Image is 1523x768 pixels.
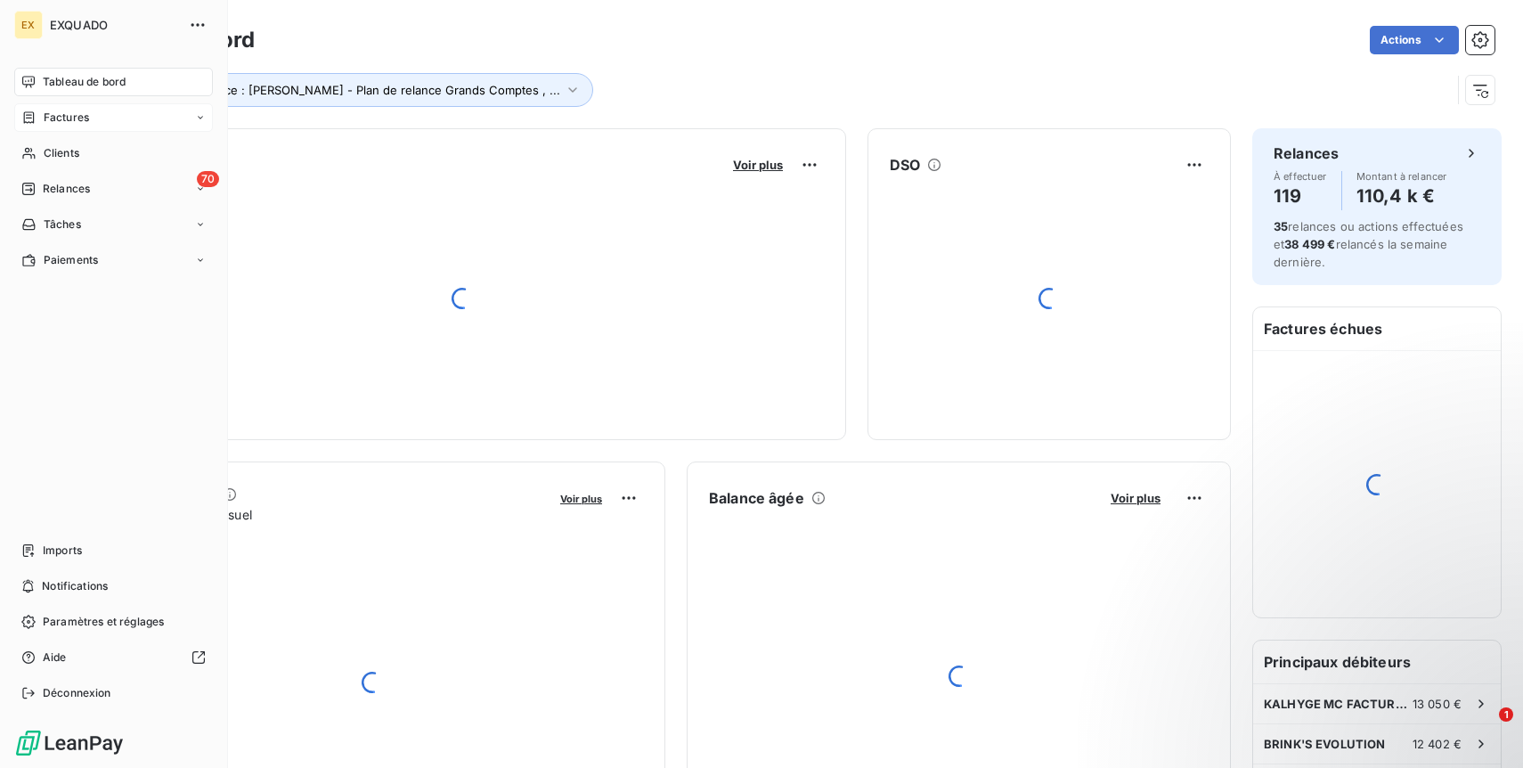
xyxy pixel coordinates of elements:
span: Aide [43,650,67,666]
span: relances ou actions effectuées et relancés la semaine dernière. [1274,219,1463,269]
div: EX [14,11,43,39]
h6: DSO [890,154,920,176]
h6: Relances [1274,143,1339,164]
span: Voir plus [1111,491,1161,505]
span: Chiffre d'affaires mensuel [101,505,548,524]
span: 1 [1499,707,1513,722]
button: Voir plus [728,157,788,173]
span: 35 [1274,219,1288,233]
h4: 110,4 k € [1356,182,1447,210]
span: 38 499 € [1284,237,1335,251]
span: 70 [197,171,219,187]
span: Déconnexion [43,685,111,701]
span: Voir plus [560,493,602,505]
span: Voir plus [733,158,783,172]
span: Relances [43,181,90,197]
span: 12 402 € [1413,737,1462,751]
span: Montant à relancer [1356,171,1447,182]
span: Factures [44,110,89,126]
span: Plan de relance : [PERSON_NAME] - Plan de relance Grands Comptes , ... [152,83,560,97]
button: Actions [1370,26,1459,54]
span: Paiements [44,252,98,268]
a: Aide [14,643,213,672]
button: Voir plus [1105,490,1166,506]
h4: 119 [1274,182,1327,210]
iframe: Intercom notifications message [1167,595,1523,720]
span: Notifications [42,578,108,594]
iframe: Intercom live chat [1462,707,1505,750]
span: À effectuer [1274,171,1327,182]
span: Imports [43,543,82,559]
img: Logo LeanPay [14,729,125,757]
button: Plan de relance : [PERSON_NAME] - Plan de relance Grands Comptes , ... [126,73,593,107]
span: Tableau de bord [43,74,126,90]
span: EXQUADO [50,18,178,32]
span: Clients [44,145,79,161]
h6: Factures échues [1253,307,1501,350]
button: Voir plus [555,490,607,506]
span: Paramètres et réglages [43,614,164,630]
span: Tâches [44,217,81,233]
span: BRINK'S EVOLUTION [1264,737,1386,751]
h6: Balance âgée [709,487,804,509]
